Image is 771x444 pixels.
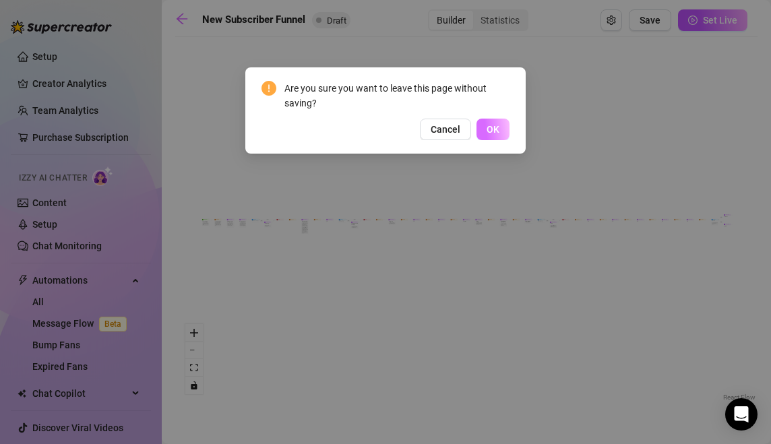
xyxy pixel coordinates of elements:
[431,124,460,135] span: Cancel
[487,124,499,135] span: OK
[476,119,510,140] button: OK
[725,398,758,431] div: Open Intercom Messenger
[284,81,510,110] div: Are you sure you want to leave this page without saving?
[261,81,276,96] span: exclamation-circle
[420,119,471,140] button: Cancel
